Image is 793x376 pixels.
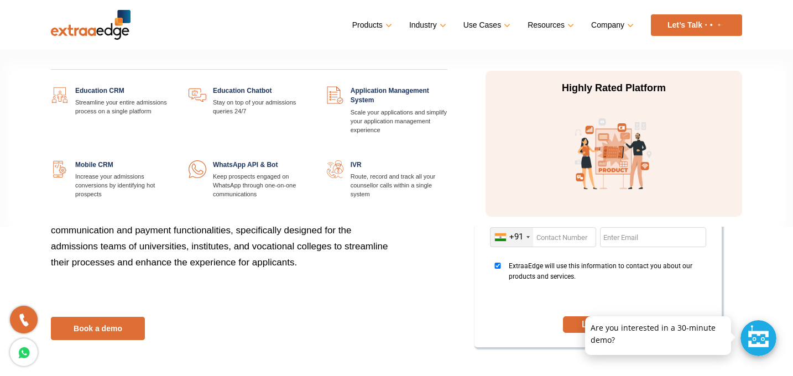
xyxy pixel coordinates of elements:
[352,17,390,33] a: Products
[600,227,706,247] input: Enter Email
[490,263,505,269] input: ExtraaEdge will use this information to contact you about our products and services.
[463,17,508,33] a: Use Cases
[510,82,718,95] p: Highly Rated Platform
[509,261,703,302] span: ExtraaEdge will use this information to contact you about our products and services.
[509,232,523,242] div: +91
[651,14,742,36] a: Let’s Talk
[491,228,533,247] div: India (भारत): +91
[528,17,572,33] a: Resources
[563,316,637,333] button: SUBMIT
[51,206,388,286] p: A custom-built application management system and applicant portal with communication and payment ...
[490,227,596,247] input: Enter Contact Number
[51,317,145,340] a: Book a demo
[409,17,444,33] a: Industry
[591,17,632,33] a: Company
[740,320,776,356] div: Chat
